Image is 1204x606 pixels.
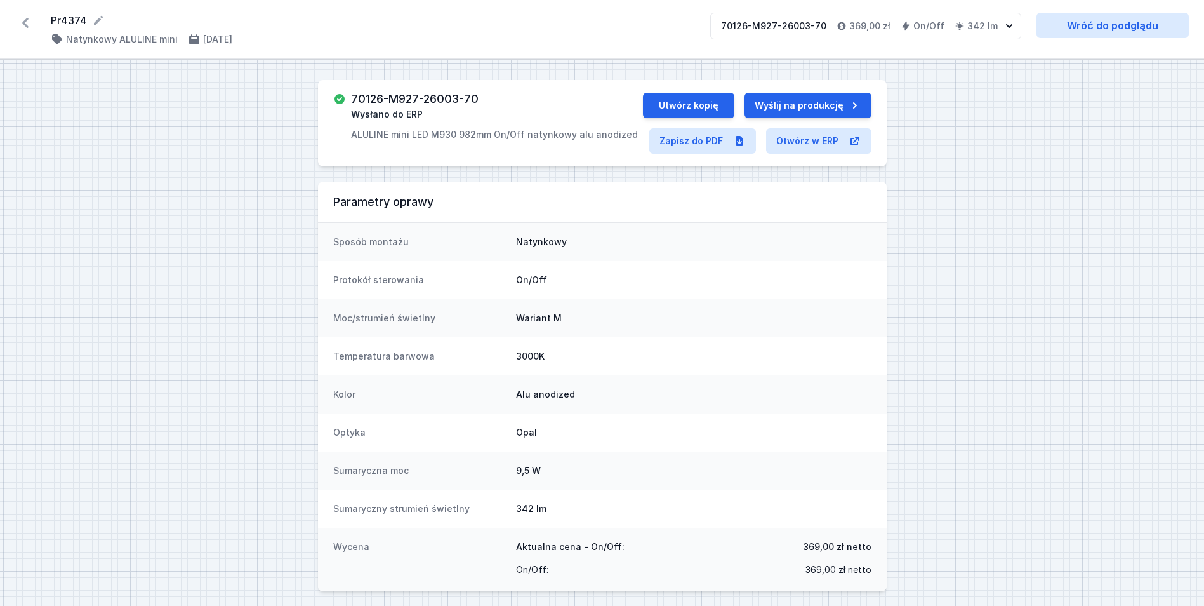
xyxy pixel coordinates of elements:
h3: 70126-M927-26003-70 [351,93,479,105]
button: Edytuj nazwę projektu [92,14,105,27]
dt: Protokół sterowania [333,274,506,286]
h4: Natynkowy ALULINE mini [66,33,178,46]
h3: Parametry oprawy [333,194,871,210]
dt: Optyka [333,426,506,439]
a: Otwórz w ERP [766,128,871,154]
dt: Sumaryczny strumień świetlny [333,502,506,515]
h4: [DATE] [203,33,232,46]
dt: Moc/strumień świetlny [333,312,506,325]
button: Wyślij na produkcję [744,93,871,118]
dd: 342 lm [516,502,871,515]
span: On/Off : [516,561,548,579]
span: Aktualna cena - On/Off: [516,541,625,553]
dt: Sposób montażu [333,236,506,248]
p: ALULINE mini LED M930 982mm On/Off natynkowy alu anodized [351,128,638,141]
dt: Kolor [333,388,506,401]
button: 70126-M927-26003-70369,00 złOn/Off342 lm [710,13,1021,39]
h4: On/Off [913,20,944,32]
button: Utwórz kopię [643,93,734,118]
dt: Temperatura barwowa [333,350,506,363]
dd: 3000K [516,350,871,363]
dd: Wariant M [516,312,871,325]
div: 70126-M927-26003-70 [721,20,826,32]
dd: Opal [516,426,871,439]
dd: On/Off [516,274,871,286]
dd: Alu anodized [516,388,871,401]
span: Wysłano do ERP [351,108,423,121]
span: 369,00 zł netto [803,541,871,553]
h4: 342 lm [967,20,998,32]
dd: 9,5 W [516,464,871,477]
span: 369,00 zł netto [805,561,871,579]
h4: 369,00 zł [849,20,890,32]
dd: Natynkowy [516,236,871,248]
a: Zapisz do PDF [649,128,756,154]
a: Wróć do podglądu [1036,13,1189,38]
form: Pr4374 [51,13,695,28]
dt: Sumaryczna moc [333,464,506,477]
dt: Wycena [333,541,506,579]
